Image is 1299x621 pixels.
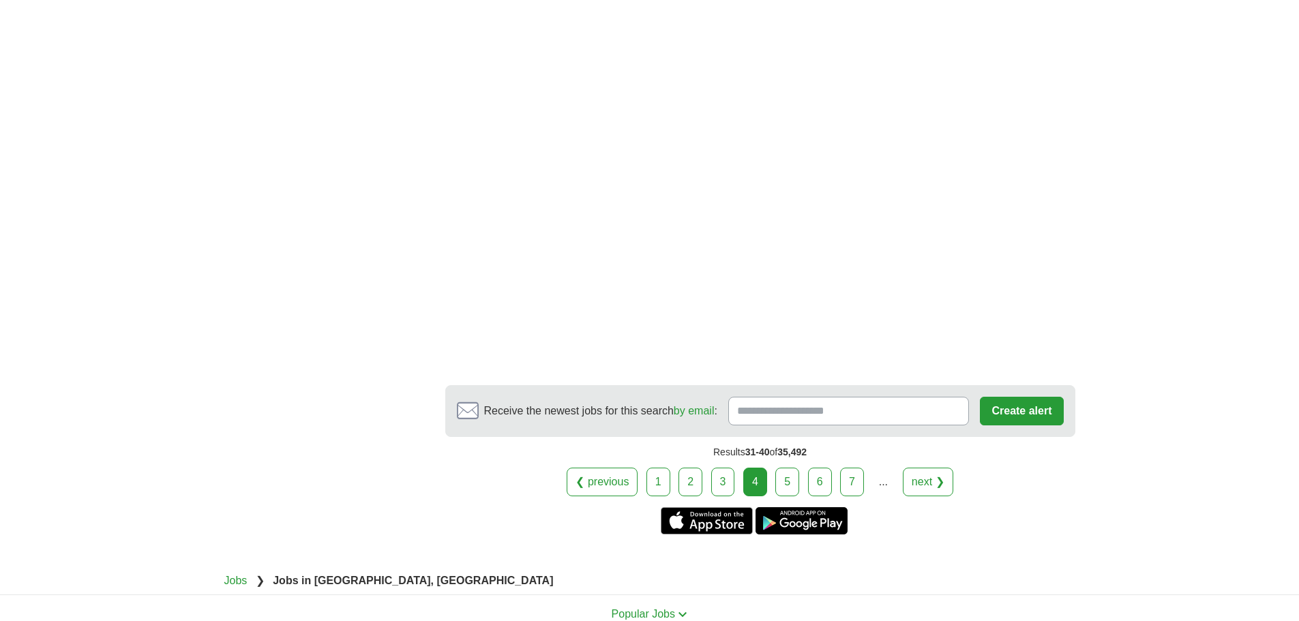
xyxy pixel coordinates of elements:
[808,468,832,496] a: 6
[745,446,770,457] span: 31-40
[484,403,717,419] span: Receive the newest jobs for this search :
[445,437,1075,468] div: Results of
[678,611,687,618] img: toggle icon
[869,468,897,496] div: ...
[224,575,248,586] a: Jobs
[980,397,1063,425] button: Create alert
[273,575,553,586] strong: Jobs in [GEOGRAPHIC_DATA], [GEOGRAPHIC_DATA]
[840,468,864,496] a: 7
[756,507,848,534] a: Get the Android app
[674,405,715,416] a: by email
[661,507,753,534] a: Get the iPhone app
[711,468,735,496] a: 3
[567,468,638,496] a: ❮ previous
[678,468,702,496] a: 2
[903,468,953,496] a: next ❯
[775,468,799,496] a: 5
[646,468,670,496] a: 1
[612,608,675,620] span: Popular Jobs
[256,575,265,586] span: ❯
[777,446,807,457] span: 35,492
[743,468,767,496] div: 4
